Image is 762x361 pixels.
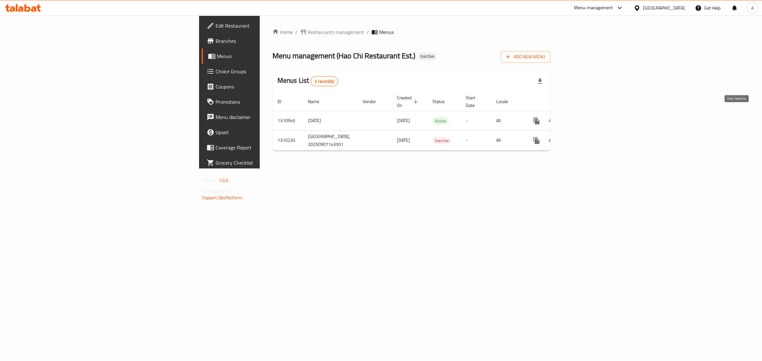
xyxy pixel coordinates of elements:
[202,33,326,49] a: Branches
[216,144,321,151] span: Coverage Report
[303,130,358,150] td: [GEOGRAPHIC_DATA], 20250907143501
[216,113,321,121] span: Menu disclaimer
[751,4,754,11] span: A
[308,28,364,36] span: Restaurants management
[303,111,358,130] td: [DATE]
[529,113,544,128] button: more
[466,94,484,109] span: Start Date
[202,155,326,170] a: Grocery Checklist
[418,54,437,59] span: Inactive
[216,68,321,75] span: Choice Groups
[216,159,321,167] span: Grocery Checklist
[311,76,338,86] div: Total records count
[216,128,321,136] span: Upsell
[272,92,595,151] table: enhanced table
[202,125,326,140] a: Upsell
[432,98,453,105] span: Status
[643,4,685,11] div: [GEOGRAPHIC_DATA]
[202,140,326,155] a: Coverage Report
[418,53,437,60] div: Inactive
[311,78,338,84] span: 2 record(s)
[529,133,544,148] button: more
[506,53,545,61] span: Add New Menu
[397,94,420,109] span: Created On
[461,111,491,130] td: -
[363,98,384,105] span: Vendor
[432,117,449,125] span: Active
[202,79,326,94] a: Coupons
[216,22,321,30] span: Edit Restaurant
[532,74,548,89] div: Export file
[219,176,229,185] span: 1.0.0
[501,51,550,63] button: Add New Menu
[277,98,290,105] span: ID
[308,98,327,105] span: Name
[216,83,321,90] span: Coupons
[202,187,231,195] span: Get support on:
[277,76,338,86] h2: Menus List
[300,28,364,36] a: Restaurants management
[544,113,559,128] button: Change Status
[461,130,491,150] td: -
[202,64,326,79] a: Choice Groups
[202,176,218,185] span: Version:
[367,28,369,36] li: /
[397,136,410,144] span: [DATE]
[202,49,326,64] a: Menus
[397,116,410,125] span: [DATE]
[574,4,613,12] div: Menu-management
[524,92,595,111] th: Actions
[496,98,516,105] span: Locale
[202,18,326,33] a: Edit Restaurant
[216,98,321,106] span: Promotions
[202,109,326,125] a: Menu disclaimer
[491,130,524,150] td: All
[379,28,394,36] span: Menus
[491,111,524,130] td: All
[272,49,415,63] span: Menu management ( Hao Chi Restaurant Est. )
[432,137,451,144] span: Inactive
[216,37,321,45] span: Branches
[202,94,326,109] a: Promotions
[217,52,321,60] span: Menus
[272,28,551,36] nav: breadcrumb
[202,194,243,202] a: Support.OpsPlatform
